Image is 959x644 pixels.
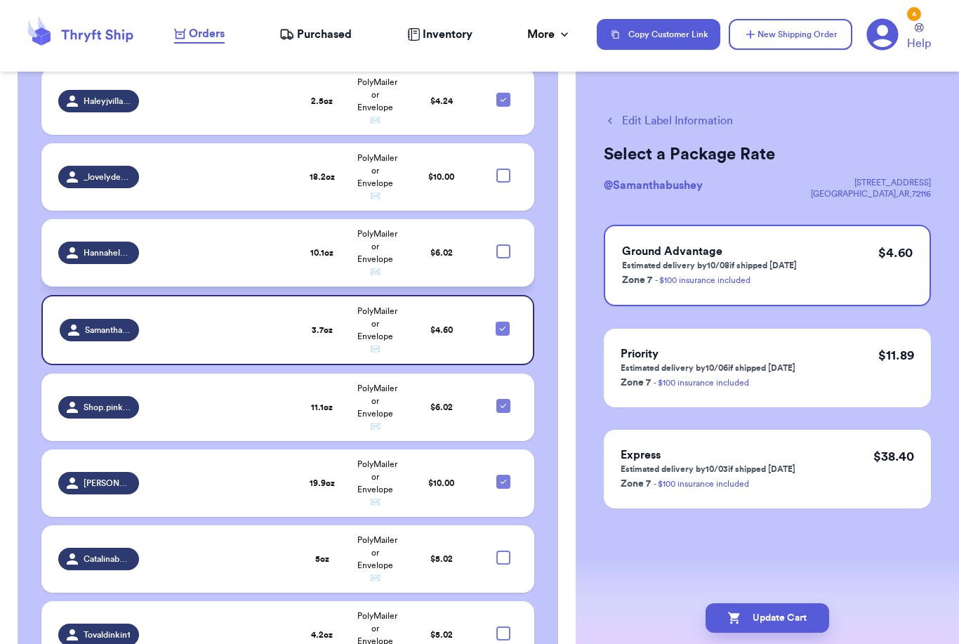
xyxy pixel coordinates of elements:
[84,553,131,565] span: Catalinabeserra
[729,19,852,50] button: New Shipping Order
[357,230,397,276] span: PolyMailer or Envelope ✉️
[907,23,931,52] a: Help
[311,97,333,105] strong: 2.5 oz
[622,246,722,257] span: Ground Advantage
[357,307,397,353] span: PolyMailer or Envelope ✉️
[357,154,397,200] span: PolyMailer or Envelope ✉️
[407,26,472,43] a: Inventory
[527,26,571,43] div: More
[430,403,453,412] span: $ 6.02
[878,346,914,365] p: $ 11.89
[84,247,131,258] span: Hannahelaineperry
[654,480,749,488] a: - $100 insurance included
[430,631,453,639] span: $ 5.02
[622,260,797,271] p: Estimated delivery by 10/08 if shipped [DATE]
[621,464,795,475] p: Estimated delivery by 10/03 if shipped [DATE]
[310,173,335,181] strong: 18.2 oz
[654,379,749,387] a: - $100 insurance included
[811,188,931,199] div: [GEOGRAPHIC_DATA] , AR , 72116
[297,26,352,43] span: Purchased
[428,479,454,487] span: $ 10.00
[597,19,720,50] button: Copy Customer Link
[428,173,454,181] span: $ 10.00
[622,275,652,285] span: Zone 7
[621,348,659,360] span: Priority
[604,112,733,129] button: Edit Label Information
[312,326,333,334] strong: 3.7 oz
[315,555,329,563] strong: 5 oz
[878,243,913,263] p: $ 4.60
[655,276,750,284] a: - $100 insurance included
[279,26,352,43] a: Purchased
[357,384,397,431] span: PolyMailer or Envelope ✉️
[310,249,333,257] strong: 10.1 oz
[907,35,931,52] span: Help
[621,479,651,489] span: Zone 7
[430,555,453,563] span: $ 5.02
[866,18,899,51] a: 4
[189,25,225,42] span: Orders
[811,177,931,188] div: [STREET_ADDRESS]
[430,326,453,334] span: $ 4.60
[310,479,335,487] strong: 19.9 oz
[604,143,931,166] h2: Select a Package Rate
[311,403,333,412] strong: 11.1 oz
[430,97,453,105] span: $ 4.24
[84,96,131,107] span: Haleyjvillarreal
[604,180,703,191] span: @ Samanthabushey
[621,362,795,374] p: Estimated delivery by 10/06 if shipped [DATE]
[174,25,225,44] a: Orders
[84,402,131,413] span: Shop.pinkcottonco
[423,26,472,43] span: Inventory
[84,171,131,183] span: _lovelydenissee
[621,449,661,461] span: Express
[873,447,914,466] p: $ 38.40
[84,629,131,640] span: Tovaldinkin1
[621,378,651,388] span: Zone 7
[430,249,453,257] span: $ 6.02
[85,324,131,336] span: Samanthabushey
[311,631,333,639] strong: 4.2 oz
[357,78,397,124] span: PolyMailer or Envelope ✉️
[706,603,829,633] button: Update Cart
[84,478,131,489] span: [PERSON_NAME].taylorrrr
[357,460,397,506] span: PolyMailer or Envelope ✉️
[907,7,921,21] div: 4
[357,536,397,582] span: PolyMailer or Envelope ✉️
